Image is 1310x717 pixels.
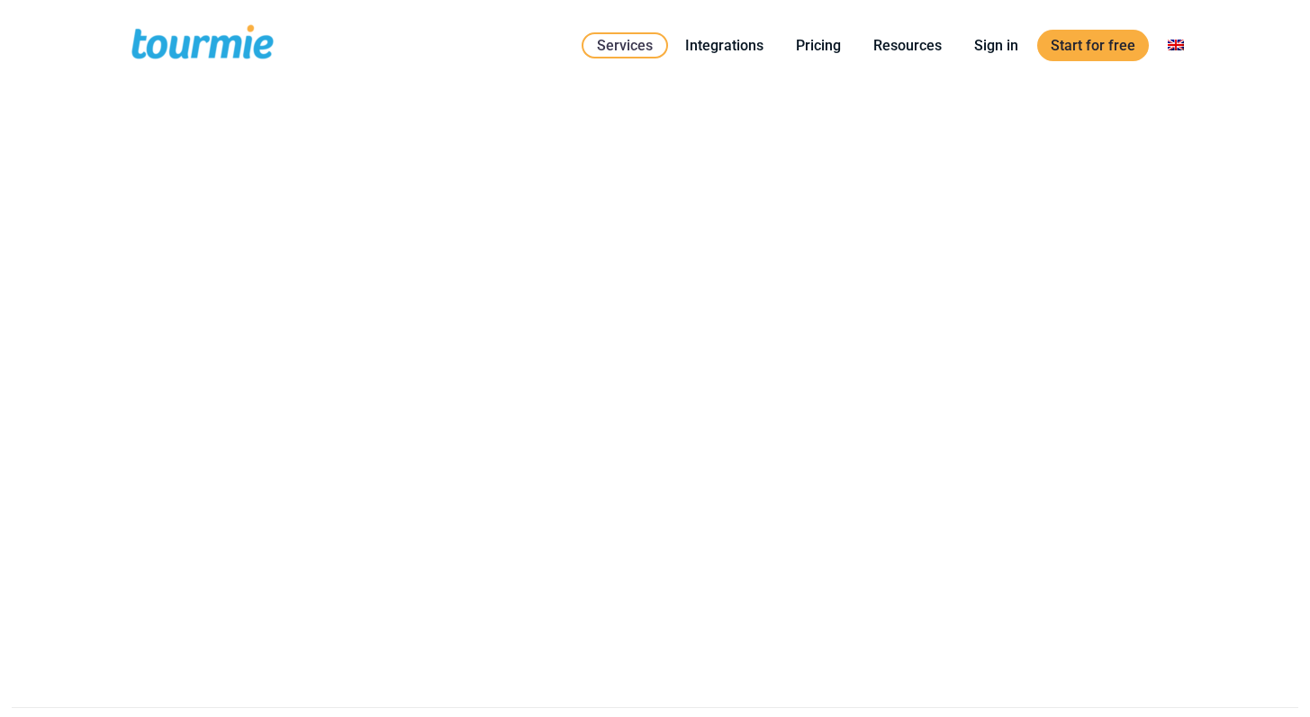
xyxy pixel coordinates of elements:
[782,34,854,57] a: Pricing
[582,32,668,58] a: Services
[961,34,1032,57] a: Sign in
[672,34,777,57] a: Integrations
[1037,30,1149,61] a: Start for free
[860,34,955,57] a: Resources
